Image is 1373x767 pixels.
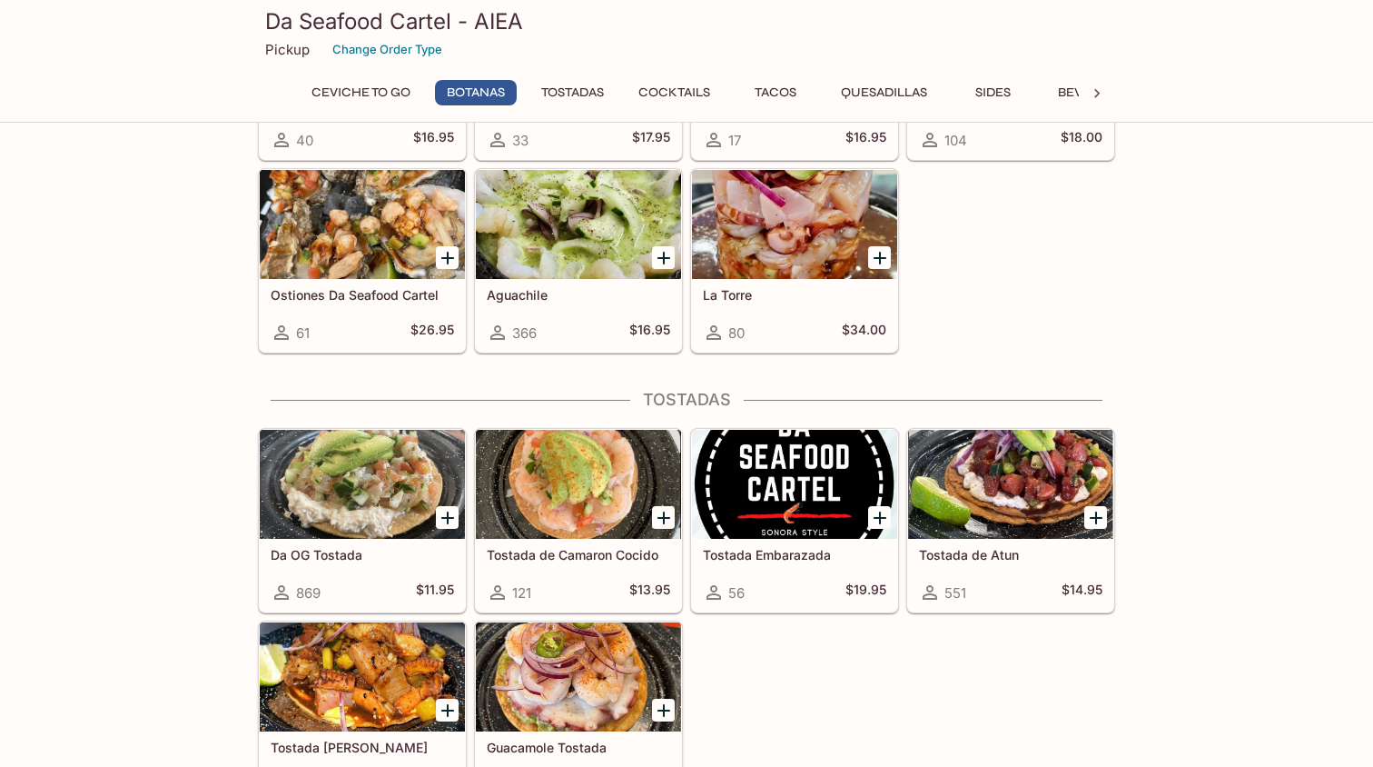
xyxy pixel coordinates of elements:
div: Da OG Tostada [260,430,465,539]
h5: $16.95 [629,322,670,344]
button: Quesadillas [831,80,937,105]
h3: Da Seafood Cartel - AIEA [265,7,1108,35]
div: La Torre [692,170,897,279]
button: Add Tostada de Atun [1084,506,1107,529]
div: Aguachile [476,170,681,279]
button: Add Tostada de Camaron Cocido [652,506,675,529]
div: Tostada Embarazada [692,430,897,539]
h5: $26.95 [410,322,454,344]
h5: $11.95 [416,582,454,603]
div: Ostiones Da Seafood Cartel [260,170,465,279]
h5: Tostada de Camaron Cocido [487,547,670,563]
h5: Guacamole Tostada [487,740,670,755]
button: Tacos [735,80,816,105]
button: Ceviche To Go [301,80,420,105]
button: Add Guacamole Tostada [652,699,675,722]
button: Change Order Type [324,35,450,64]
h5: Da OG Tostada [271,547,454,563]
h5: $16.95 [413,129,454,151]
button: Beverages [1048,80,1143,105]
div: Guacamole Tostada [476,623,681,732]
button: Add Da OG Tostada [436,506,459,529]
span: 40 [296,132,313,149]
h5: $18.00 [1061,129,1102,151]
div: Tostada la Basta [260,623,465,732]
h5: Ostiones Da Seafood Cartel [271,287,454,303]
button: Add La Torre [868,246,891,269]
h5: $34.00 [842,322,886,344]
button: Sides [952,80,1033,105]
span: 366 [512,324,537,342]
h5: Tostada Embarazada [703,547,886,563]
h5: $16.95 [845,129,886,151]
span: 551 [944,584,966,602]
h5: $19.95 [845,582,886,603]
h5: Tostada de Atun [919,547,1102,563]
h5: Tostada [PERSON_NAME] [271,740,454,755]
span: 17 [728,132,741,149]
h5: $13.95 [629,582,670,603]
span: 869 [296,584,321,602]
span: 56 [728,584,745,602]
h4: Tostadas [258,390,1115,410]
h5: $14.95 [1062,582,1102,603]
span: 33 [512,132,528,149]
a: Tostada de Camaron Cocido121$13.95 [475,429,682,613]
div: Tostada de Camaron Cocido [476,430,681,539]
button: Add Ostiones Da Seafood Cartel [436,246,459,269]
p: Pickup [265,41,310,58]
span: 104 [944,132,967,149]
button: Tostadas [531,80,614,105]
div: Tostada de Atun [908,430,1113,539]
span: 80 [728,324,745,342]
a: Tostada Embarazada56$19.95 [691,429,898,613]
h5: La Torre [703,287,886,303]
h5: Aguachile [487,287,670,303]
button: Add Tostada Embarazada [868,506,891,529]
a: Da OG Tostada869$11.95 [259,429,466,613]
span: 121 [512,584,531,602]
button: Add Aguachile [652,246,675,269]
button: Cocktails [628,80,720,105]
button: Add Tostada la Basta [436,699,459,722]
a: La Torre80$34.00 [691,169,898,353]
h5: $17.95 [632,129,670,151]
button: Botanas [435,80,517,105]
a: Aguachile366$16.95 [475,169,682,353]
a: Tostada de Atun551$14.95 [907,429,1114,613]
a: Ostiones Da Seafood Cartel61$26.95 [259,169,466,353]
span: 61 [296,324,310,342]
